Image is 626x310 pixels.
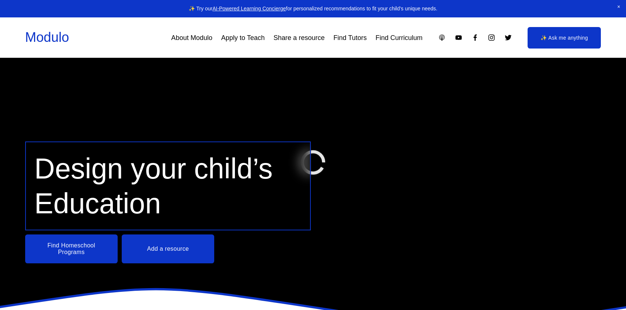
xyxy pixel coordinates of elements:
[122,234,214,263] a: Add a resource
[504,34,512,41] a: Twitter
[376,31,423,44] a: Find Curriculum
[212,6,286,11] a: AI-Powered Learning Concierge
[34,153,280,220] span: Design your child’s Education
[528,27,601,49] a: ✨ Ask me anything
[221,31,265,44] a: Apply to Teach
[273,31,324,44] a: Share a resource
[438,34,446,41] a: Apple Podcasts
[25,30,69,45] a: Modulo
[471,34,479,41] a: Facebook
[333,31,367,44] a: Find Tutors
[455,34,462,41] a: YouTube
[171,31,212,44] a: About Modulo
[488,34,495,41] a: Instagram
[25,234,118,263] a: Find Homeschool Programs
